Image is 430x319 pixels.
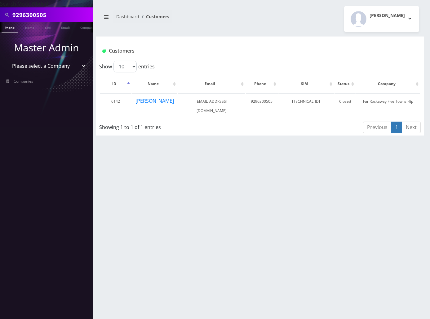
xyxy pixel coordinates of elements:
label: Show entries [99,61,155,72]
td: 6142 [100,93,131,119]
a: Email [58,22,73,32]
th: Company: activate to sort column ascending [356,75,420,93]
a: Name [22,22,38,32]
td: [TECHNICAL_ID] [278,93,334,119]
nav: breadcrumb [101,10,255,28]
span: Companies [14,79,33,84]
select: Showentries [113,61,137,72]
td: Closed [335,93,356,119]
a: Dashboard [116,14,139,19]
a: Previous [363,122,392,133]
th: SIM: activate to sort column ascending [278,75,334,93]
h1: Customers [102,48,363,54]
h2: [PERSON_NAME] [370,13,405,18]
strong: Global [32,0,48,7]
button: [PERSON_NAME] [135,97,174,105]
button: [PERSON_NAME] [344,6,419,32]
a: Phone [2,22,18,32]
th: Name: activate to sort column ascending [132,75,177,93]
a: 1 [391,122,402,133]
th: Email: activate to sort column ascending [178,75,245,93]
td: [EMAIL_ADDRESS][DOMAIN_NAME] [178,93,245,119]
input: Search All Companies [12,9,91,21]
td: 9296300505 [246,93,278,119]
td: Far Rockaway Five Towns Flip [356,93,420,119]
th: ID: activate to sort column descending [100,75,131,93]
a: Company [77,22,98,32]
a: Next [402,122,421,133]
th: Phone: activate to sort column ascending [246,75,278,93]
th: Status: activate to sort column ascending [335,75,356,93]
a: SIM [42,22,54,32]
li: Customers [139,13,169,20]
div: Showing 1 to 1 of 1 entries [99,121,228,131]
